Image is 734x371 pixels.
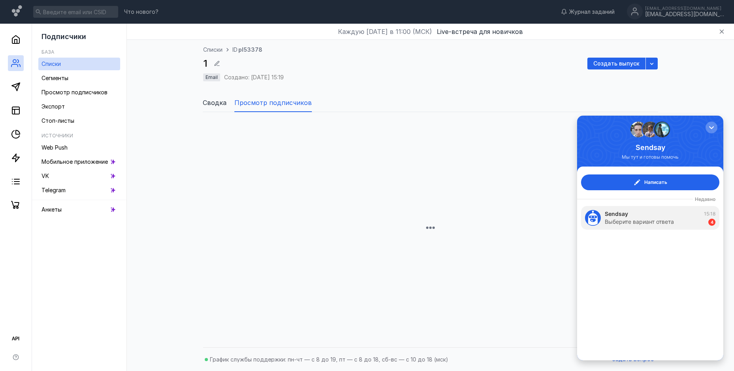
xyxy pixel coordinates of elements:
[338,27,432,36] span: Каждую [DATE] в 11:00 (МСК)
[38,141,120,154] a: Web Push
[38,100,120,113] a: Экспорт
[124,9,158,15] span: Что нового?
[28,94,51,102] div: Sendsay
[206,74,218,80] span: Email
[238,46,262,54] span: pl53378
[42,133,73,139] h5: Источники
[42,103,65,110] span: Экспорт
[569,8,615,16] span: Журнал заданий
[210,356,448,363] span: График службы поддержки: пн-чт — с 8 до 19, пт — с 8 до 18, сб-вс — с 10 до 18 (мск)
[120,9,162,15] a: Что нового?
[42,172,49,179] span: VK
[38,114,120,127] a: Стоп-листы
[437,27,523,36] button: Live-встреча для новичков
[224,75,284,80] div: Создано: [DATE] 15:19
[123,94,138,102] div: 15:18
[645,6,724,11] div: [EMAIL_ADDRESS][DOMAIN_NAME]
[38,58,120,70] a: Списки
[131,103,138,110] div: 4
[232,46,238,53] span: ID
[42,206,62,213] span: Анкеты
[38,86,120,99] a: Просмотр подписчиков
[587,58,645,69] button: Создать выпуск
[45,28,102,36] div: Sendsay
[42,187,66,193] span: Telegram
[234,98,312,107] span: Просмотр подписчиков
[38,72,120,84] a: Сегменты
[38,184,120,197] a: Telegram
[38,156,120,168] a: Мобильное приложение
[28,102,97,110] div: Выберите вариант ответа
[203,58,207,69] span: 1
[593,60,640,67] span: Создать выпуск
[42,117,74,124] span: Стоп-листы
[116,81,142,86] div: Недавно
[42,32,86,41] span: Подписчики
[645,11,724,18] div: [EMAIL_ADDRESS][DOMAIN_NAME]
[437,28,523,36] span: Live-встреча для новичков
[38,203,120,216] a: Анкеты
[42,89,108,96] span: Просмотр подписчиков
[42,60,61,67] span: Списки
[42,158,108,165] span: Мобильное приложение
[42,75,68,81] span: Сегменты
[67,63,90,71] span: Написать
[557,8,619,16] a: Журнал заданий
[45,38,102,45] div: Мы тут и готовы помочь
[4,59,142,75] button: Написать
[203,46,223,54] a: Списки
[42,49,54,55] h5: База
[203,98,226,107] span: Сводка
[42,144,68,151] span: Web Push
[33,6,118,18] input: Введите email или CSID
[38,170,120,182] a: VK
